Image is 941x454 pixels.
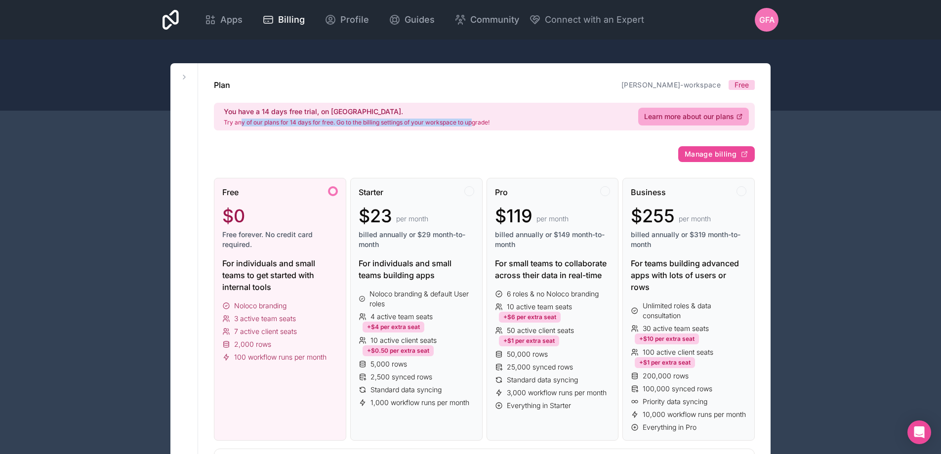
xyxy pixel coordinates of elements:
span: per month [679,214,711,224]
span: Standard data syncing [370,385,442,395]
span: 100 active client seats [643,347,713,357]
div: +$6 per extra seat [499,312,561,323]
span: $0 [222,206,245,226]
span: 50,000 rows [507,349,548,359]
div: For individuals and small teams building apps [359,257,474,281]
span: Profile [340,13,369,27]
span: per month [396,214,428,224]
div: +$4 per extra seat [363,322,424,332]
a: Profile [317,9,377,31]
div: +$1 per extra seat [635,357,695,368]
span: Manage billing [685,150,736,159]
a: Learn more about our plans [638,108,749,125]
span: 25,000 synced rows [507,362,573,372]
span: $255 [631,206,675,226]
a: Community [447,9,527,31]
a: Apps [197,9,250,31]
button: Connect with an Expert [529,13,644,27]
a: Billing [254,9,313,31]
span: Business [631,186,666,198]
a: Guides [381,9,443,31]
span: 5,000 rows [370,359,407,369]
span: 10 active client seats [370,335,437,345]
span: Noloco branding [234,301,286,311]
span: Noloco branding & default User roles [369,289,474,309]
p: Try any of our plans for 14 days for free. Go to the billing settings of your workspace to upgrade! [224,119,490,126]
span: Starter [359,186,383,198]
span: 2,000 rows [234,339,271,349]
span: 10 active team seats [507,302,572,312]
span: $23 [359,206,392,226]
h2: You have a 14 days free trial, on [GEOGRAPHIC_DATA]. [224,107,490,117]
span: Guides [405,13,435,27]
div: For small teams to collaborate across their data in real-time [495,257,611,281]
button: Manage billing [678,146,755,162]
span: Free [735,80,749,90]
span: $119 [495,206,532,226]
div: +$10 per extra seat [635,333,699,344]
span: Standard data syncing [507,375,578,385]
span: 10,000 workflow runs per month [643,410,746,419]
span: billed annually or $319 month-to-month [631,230,746,249]
span: 200,000 rows [643,371,689,381]
span: Connect with an Expert [545,13,644,27]
a: [PERSON_NAME]-workspace [621,81,721,89]
span: per month [536,214,569,224]
span: 4 active team seats [370,312,433,322]
span: 2,500 synced rows [370,372,432,382]
span: billed annually or $29 month-to-month [359,230,474,249]
span: Community [470,13,519,27]
div: Open Intercom Messenger [907,420,931,444]
span: Free forever. No credit card required. [222,230,338,249]
span: 3,000 workflow runs per month [507,388,607,398]
div: +$0.50 per extra seat [363,345,434,356]
span: Free [222,186,239,198]
span: Apps [220,13,243,27]
span: 1,000 workflow runs per month [370,398,469,408]
span: 30 active team seats [643,324,709,333]
span: billed annually or $149 month-to-month [495,230,611,249]
span: 100 workflow runs per month [234,352,327,362]
span: Unlimited roles & data consultation [643,301,746,321]
div: For individuals and small teams to get started with internal tools [222,257,338,293]
h1: Plan [214,79,230,91]
span: Everything in Pro [643,422,696,432]
span: 100,000 synced rows [643,384,712,394]
span: GFA [759,14,775,26]
span: Priority data syncing [643,397,707,407]
span: Billing [278,13,305,27]
div: +$1 per extra seat [499,335,559,346]
span: 6 roles & no Noloco branding [507,289,599,299]
span: Everything in Starter [507,401,571,411]
div: For teams building advanced apps with lots of users or rows [631,257,746,293]
span: 50 active client seats [507,326,574,335]
span: Pro [495,186,508,198]
span: 3 active team seats [234,314,296,324]
span: Learn more about our plans [644,112,734,122]
span: 7 active client seats [234,327,297,336]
